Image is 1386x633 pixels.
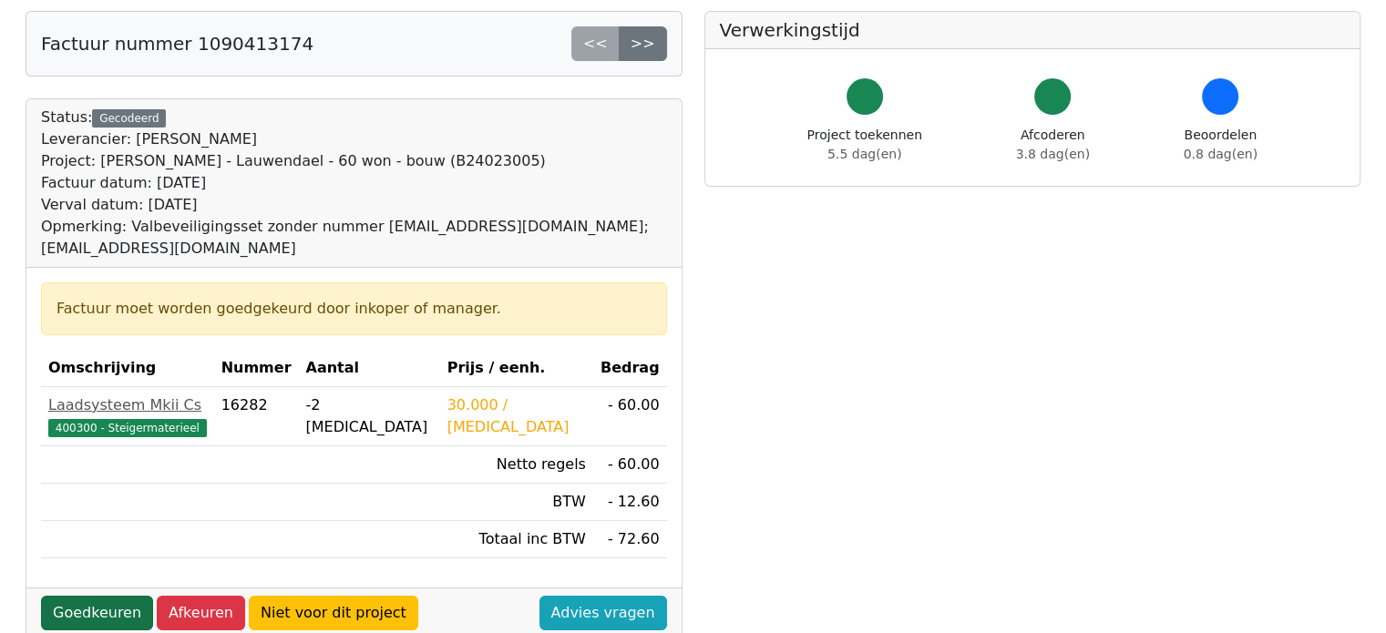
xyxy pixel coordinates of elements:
div: Status: [41,107,667,260]
a: Afkeuren [157,596,245,630]
th: Omschrijving [41,350,214,387]
div: Factuur moet worden goedgekeurd door inkoper of manager. [56,298,652,320]
a: Goedkeuren [41,596,153,630]
span: 3.8 dag(en) [1016,147,1090,161]
div: Project: [PERSON_NAME] - Lauwendael - 60 won - bouw (B24023005) [41,150,667,172]
div: Project toekennen [807,126,922,164]
td: - 12.60 [593,484,667,521]
a: Advies vragen [539,596,667,630]
th: Nummer [214,350,299,387]
td: Totaal inc BTW [440,521,593,558]
td: - 60.00 [593,446,667,484]
th: Prijs / eenh. [440,350,593,387]
div: Afcoderen [1016,126,1090,164]
span: 5.5 dag(en) [827,147,901,161]
span: 400300 - Steigermaterieel [48,419,207,437]
th: Aantal [299,350,440,387]
a: Laadsysteem Mkii Cs400300 - Steigermaterieel [48,394,207,438]
td: BTW [440,484,593,521]
td: 16282 [214,387,299,446]
h5: Verwerkingstijd [720,19,1346,41]
th: Bedrag [593,350,667,387]
div: Beoordelen [1184,126,1258,164]
td: - 72.60 [593,521,667,558]
div: Laadsysteem Mkii Cs [48,394,207,416]
div: Leverancier: [PERSON_NAME] [41,128,667,150]
td: - 60.00 [593,387,667,446]
span: 0.8 dag(en) [1184,147,1258,161]
td: Netto regels [440,446,593,484]
a: Niet voor dit project [249,596,418,630]
div: -2 [MEDICAL_DATA] [306,394,433,438]
h5: Factuur nummer 1090413174 [41,33,313,55]
a: >> [619,26,667,61]
div: Factuur datum: [DATE] [41,172,667,194]
div: Opmerking: Valbeveiligingsset zonder nummer [EMAIL_ADDRESS][DOMAIN_NAME]; [EMAIL_ADDRESS][DOMAIN_... [41,216,667,260]
div: 30.000 / [MEDICAL_DATA] [447,394,586,438]
div: Gecodeerd [92,109,166,128]
div: Verval datum: [DATE] [41,194,667,216]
